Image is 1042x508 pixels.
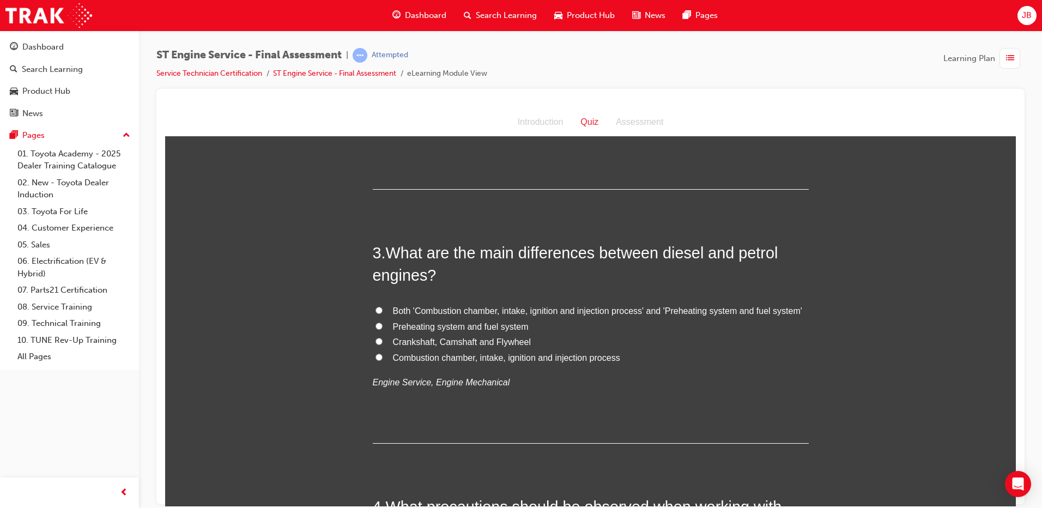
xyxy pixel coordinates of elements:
div: Pages [22,129,45,142]
a: pages-iconPages [674,4,726,27]
a: 01. Toyota Academy - 2025 Dealer Training Catalogue [13,146,135,174]
span: JB [1022,9,1032,22]
a: 03. Toyota For Life [13,203,135,220]
input: Crankshaft, Camshaft and Flywheel [210,229,217,237]
span: search-icon [464,9,471,22]
span: news-icon [632,9,640,22]
button: DashboardSearch LearningProduct HubNews [4,35,135,125]
a: Search Learning [4,59,135,80]
div: Attempted [372,50,408,61]
a: search-iconSearch Learning [455,4,546,27]
span: What precautions should be observed when working with petrol fuel systems? [208,390,617,429]
h2: 4 . [208,388,644,432]
span: Dashboard [405,9,446,22]
span: pages-icon [10,131,18,141]
button: JB [1017,6,1037,25]
div: Open Intercom Messenger [1005,471,1031,497]
a: All Pages [13,348,135,365]
span: up-icon [123,129,130,143]
span: news-icon [10,109,18,119]
input: Combustion chamber, intake, ignition and injection process [210,245,217,252]
span: car-icon [554,9,562,22]
a: 04. Customer Experience [13,220,135,237]
div: Assessment [442,6,507,22]
div: Search Learning [22,63,83,76]
span: ST Engine Service - Final Assessment [156,49,342,62]
span: What are the main differences between diesel and petrol engines? [208,136,613,175]
span: guage-icon [10,43,18,52]
em: Engine Service, Engine Mechanical [208,269,345,279]
div: Dashboard [22,41,64,53]
span: guage-icon [392,9,401,22]
span: car-icon [10,87,18,96]
input: Both 'Combustion chamber, intake, ignition and injection process' and 'Preheating system and fuel... [210,198,217,205]
div: News [22,107,43,120]
span: search-icon [10,65,17,75]
a: 09. Technical Training [13,315,135,332]
span: Learning Plan [943,52,995,65]
a: 06. Electrification (EV & Hybrid) [13,253,135,282]
span: Both 'Combustion chamber, intake, ignition and injection process' and 'Preheating system and fuel... [228,198,637,207]
span: News [645,9,665,22]
div: Quiz [407,6,442,22]
a: ST Engine Service - Final Assessment [273,69,396,78]
a: 02. New - Toyota Dealer Induction [13,174,135,203]
a: Product Hub [4,81,135,101]
span: Search Learning [476,9,537,22]
span: pages-icon [683,9,691,22]
input: Preheating system and fuel system [210,214,217,221]
a: 07. Parts21 Certification [13,282,135,299]
button: Learning Plan [943,48,1025,69]
div: Introduction [344,6,407,22]
a: 08. Service Training [13,299,135,316]
li: eLearning Module View [407,68,487,80]
a: 10. TUNE Rev-Up Training [13,332,135,349]
a: Service Technician Certification [156,69,262,78]
div: Product Hub [22,85,70,98]
span: Combustion chamber, intake, ignition and injection process [228,245,455,254]
h2: 3 . [208,134,644,178]
img: Trak [5,3,92,28]
span: | [346,49,348,62]
button: Pages [4,125,135,146]
a: News [4,104,135,124]
a: guage-iconDashboard [384,4,455,27]
a: news-iconNews [623,4,674,27]
span: Preheating system and fuel system [228,214,364,223]
span: prev-icon [120,486,128,500]
a: Dashboard [4,37,135,57]
span: Product Hub [567,9,615,22]
span: Pages [695,9,718,22]
a: 05. Sales [13,237,135,253]
span: Crankshaft, Camshaft and Flywheel [228,229,366,238]
a: car-iconProduct Hub [546,4,623,27]
span: learningRecordVerb_ATTEMPT-icon [353,48,367,63]
span: list-icon [1006,52,1014,65]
